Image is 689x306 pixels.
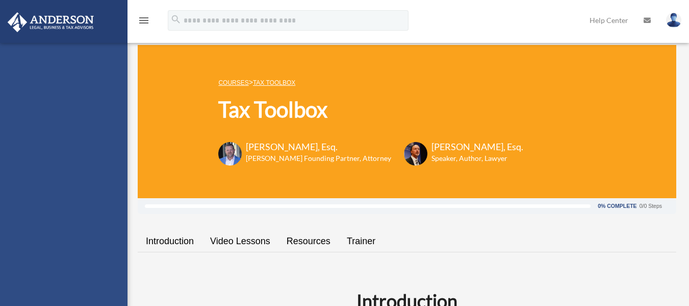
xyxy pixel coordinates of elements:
[218,76,523,89] p: >
[598,203,636,209] div: 0% Complete
[5,12,97,32] img: Anderson Advisors Platinum Portal
[218,79,248,86] a: COURSES
[170,14,182,25] i: search
[138,227,202,256] a: Introduction
[246,140,391,153] h3: [PERSON_NAME], Esq.
[339,227,384,256] a: Trainer
[246,153,391,163] h6: [PERSON_NAME] Founding Partner, Attorney
[640,203,662,209] div: 0/0 Steps
[431,140,523,153] h3: [PERSON_NAME], Esq.
[431,153,511,163] h6: Speaker, Author, Lawyer
[218,142,242,166] img: Toby-circle-head.png
[253,79,295,86] a: Tax Toolbox
[138,14,150,27] i: menu
[138,18,150,27] a: menu
[218,95,523,125] h1: Tax Toolbox
[278,227,339,256] a: Resources
[404,142,427,166] img: Scott-Estill-Headshot.png
[202,227,278,256] a: Video Lessons
[666,13,681,28] img: User Pic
